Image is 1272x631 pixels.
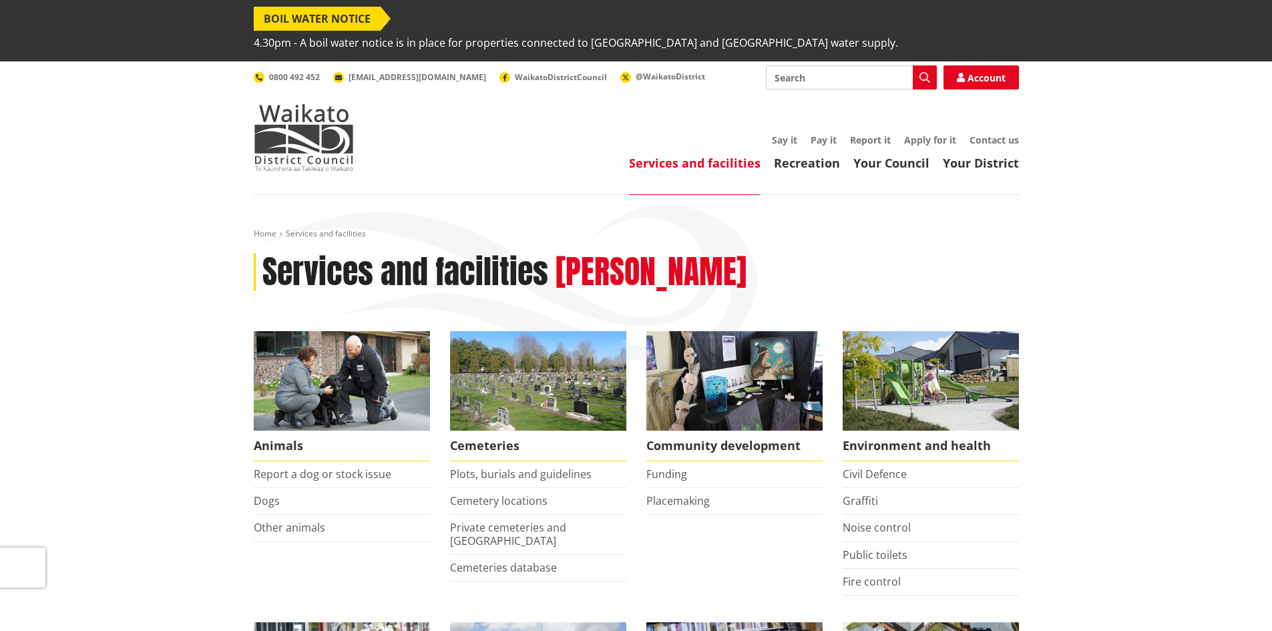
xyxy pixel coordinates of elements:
a: Public toilets [843,548,907,562]
a: Placemaking [646,493,710,508]
a: Your District [943,155,1019,171]
a: @WaikatoDistrict [620,71,705,82]
input: Search input [766,65,937,89]
a: Contact us [970,134,1019,146]
a: Apply for it [904,134,956,146]
a: Cemeteries database [450,560,557,575]
img: New housing in Pokeno [843,331,1019,431]
a: Fire control [843,574,901,589]
a: Huntly Cemetery Cemeteries [450,331,626,461]
a: Civil Defence [843,467,907,481]
a: Report a dog or stock issue [254,467,391,481]
a: Waikato District Council Animal Control team Animals [254,331,430,461]
span: [EMAIL_ADDRESS][DOMAIN_NAME] [349,71,486,83]
span: BOIL WATER NOTICE [254,7,381,31]
a: Private cemeteries and [GEOGRAPHIC_DATA] [450,520,566,548]
a: Home [254,228,276,239]
a: Funding [646,467,687,481]
span: Environment and health [843,431,1019,461]
a: Services and facilities [629,155,761,171]
a: Report it [850,134,891,146]
a: Recreation [774,155,840,171]
span: 4.30pm - A boil water notice is in place for properties connected to [GEOGRAPHIC_DATA] and [GEOGR... [254,31,898,55]
nav: breadcrumb [254,228,1019,240]
a: Say it [772,134,797,146]
a: WaikatoDistrictCouncil [499,71,607,83]
img: Huntly Cemetery [450,331,626,431]
a: [EMAIL_ADDRESS][DOMAIN_NAME] [333,71,486,83]
a: New housing in Pokeno Environment and health [843,331,1019,461]
a: Account [943,65,1019,89]
a: Graffiti [843,493,878,508]
span: Services and facilities [286,228,366,239]
span: Animals [254,431,430,461]
a: 0800 492 452 [254,71,320,83]
span: WaikatoDistrictCouncil [515,71,607,83]
img: Animal Control [254,331,430,431]
a: Plots, burials and guidelines [450,467,592,481]
img: Waikato District Council - Te Kaunihera aa Takiwaa o Waikato [254,104,354,171]
h2: [PERSON_NAME] [556,253,747,292]
span: Community development [646,431,823,461]
a: Your Council [853,155,929,171]
span: 0800 492 452 [269,71,320,83]
h1: Services and facilities [262,253,548,292]
a: Other animals [254,520,325,535]
span: Cemeteries [450,431,626,461]
a: Cemetery locations [450,493,548,508]
span: @WaikatoDistrict [636,71,705,82]
img: Matariki Travelling Suitcase Art Exhibition [646,331,823,431]
a: Pay it [811,134,837,146]
a: Noise control [843,520,911,535]
a: Matariki Travelling Suitcase Art Exhibition Community development [646,331,823,461]
a: Dogs [254,493,280,508]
